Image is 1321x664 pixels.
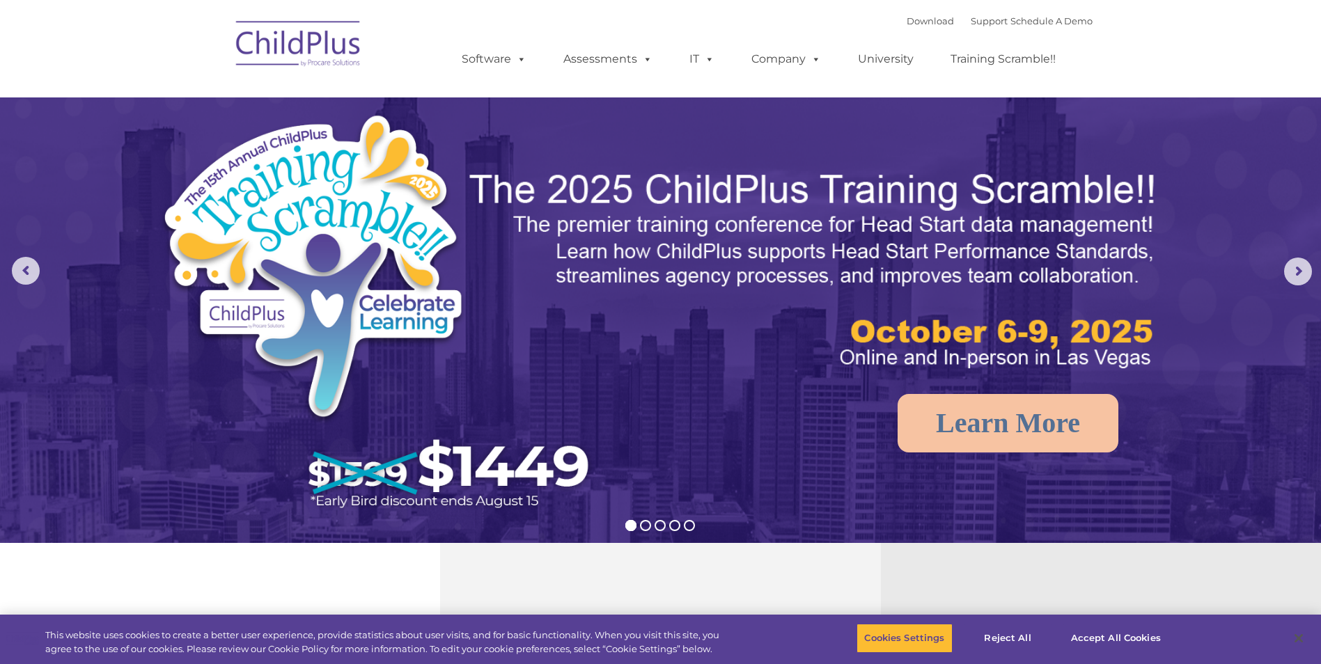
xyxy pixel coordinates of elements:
a: Download [907,15,954,26]
a: IT [675,45,728,73]
span: Phone number [194,149,253,159]
a: Software [448,45,540,73]
a: Support [971,15,1008,26]
font: | [907,15,1093,26]
a: Assessments [549,45,666,73]
a: Training Scramble!! [937,45,1070,73]
button: Accept All Cookies [1063,624,1168,653]
button: Close [1283,623,1314,654]
button: Reject All [964,624,1052,653]
div: This website uses cookies to create a better user experience, provide statistics about user visit... [45,629,726,656]
a: University [844,45,928,73]
span: Last name [194,92,236,102]
a: Company [737,45,835,73]
img: ChildPlus by Procare Solutions [229,11,368,81]
a: Schedule A Demo [1010,15,1093,26]
button: Cookies Settings [857,624,952,653]
a: Learn More [898,394,1118,452]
